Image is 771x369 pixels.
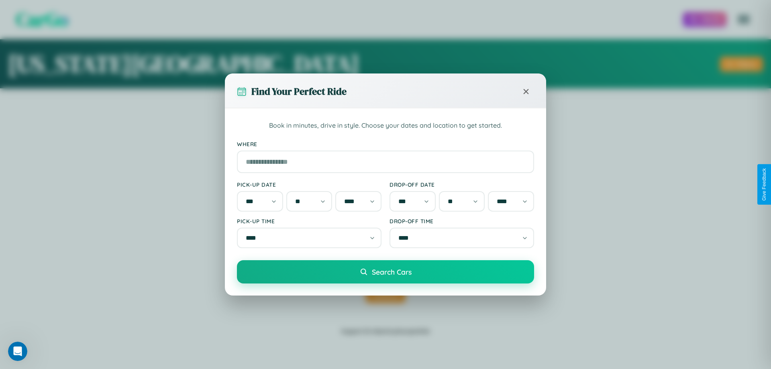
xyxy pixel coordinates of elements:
[237,260,534,283] button: Search Cars
[390,218,534,224] label: Drop-off Time
[390,181,534,188] label: Drop-off Date
[237,218,381,224] label: Pick-up Time
[237,141,534,147] label: Where
[237,181,381,188] label: Pick-up Date
[372,267,412,276] span: Search Cars
[237,120,534,131] p: Book in minutes, drive in style. Choose your dates and location to get started.
[251,85,347,98] h3: Find Your Perfect Ride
